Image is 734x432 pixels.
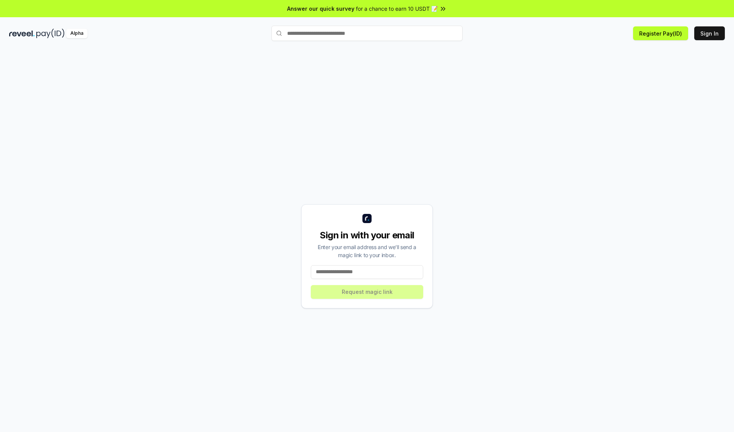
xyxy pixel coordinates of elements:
div: Sign in with your email [311,229,423,241]
div: Alpha [66,29,88,38]
span: for a chance to earn 10 USDT 📝 [356,5,438,13]
div: Enter your email address and we’ll send a magic link to your inbox. [311,243,423,259]
button: Sign In [694,26,725,40]
img: reveel_dark [9,29,35,38]
img: logo_small [362,214,372,223]
img: pay_id [36,29,65,38]
span: Answer our quick survey [287,5,354,13]
button: Register Pay(ID) [633,26,688,40]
